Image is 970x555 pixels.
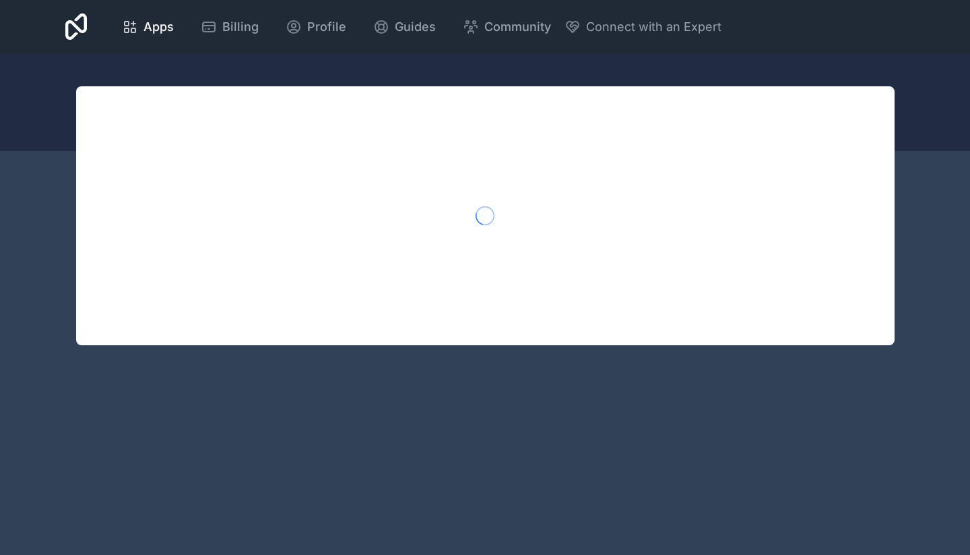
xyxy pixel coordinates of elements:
button: Connect with an Expert [564,18,721,36]
span: Community [484,18,551,36]
a: Billing [190,12,269,42]
span: Connect with an Expert [586,18,721,36]
span: Guides [395,18,436,36]
span: Apps [143,18,174,36]
a: Guides [362,12,447,42]
span: Profile [307,18,346,36]
span: Billing [222,18,259,36]
a: Apps [111,12,185,42]
a: Profile [275,12,357,42]
a: Community [452,12,562,42]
